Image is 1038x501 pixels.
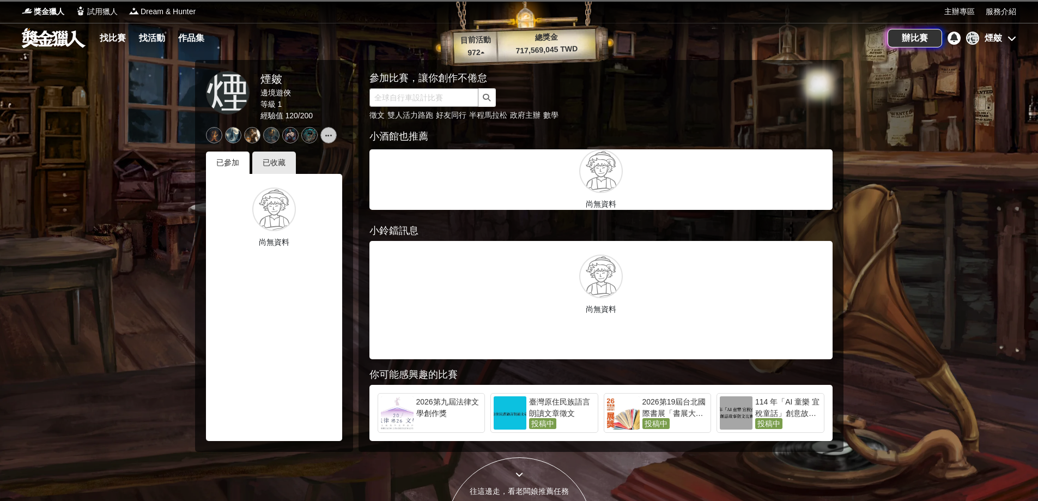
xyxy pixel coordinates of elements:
a: 主辦專區 [944,6,975,17]
div: 邊境遊俠 [260,87,313,99]
input: 全球自行車設計比賽 [369,88,478,107]
div: 已收藏 [252,152,296,174]
div: 臺灣原住民族語言朗讀文章徵文 [529,396,595,418]
span: 120 / 200 [285,111,313,120]
span: 試用獵人 [87,6,118,17]
a: 雙人活力路跑 [387,111,433,119]
a: 找活動 [135,31,169,46]
span: 投稿中 [755,418,782,429]
a: 服務介紹 [986,6,1016,17]
a: LogoDream & Hunter [129,6,196,17]
div: 煙皴 [260,71,313,87]
a: 好友同行 [436,111,466,119]
div: 煙 [966,32,979,45]
a: 辦比賽 [888,29,942,47]
p: 717,569,045 TWD [497,43,596,57]
span: 投稿中 [529,418,556,429]
span: 投稿中 [642,418,670,429]
a: 徵文 [369,111,385,119]
span: 等級 [260,100,276,108]
a: 半程馬拉松 [469,111,507,119]
a: 找比賽 [95,31,130,46]
div: 小鈴鐺訊息 [369,224,833,238]
p: 972 ▴ [454,46,498,59]
a: 2026第九屆法律文學創作獎 [378,393,485,433]
div: 你可能感興趣的比賽 [369,367,833,382]
a: Logo獎金獵人 [22,6,64,17]
p: 尚無資料 [378,304,824,315]
a: 2026第19屆台北國際書展「書展大獎」投稿中 [604,393,712,433]
div: 2026第19屆台北國際書展「書展大獎」 [642,396,708,418]
p: 總獎金 [497,30,596,45]
p: 尚無資料 [214,237,334,248]
div: 小酒館也推薦 [369,129,833,144]
img: Logo [22,5,33,16]
div: 已參加 [206,152,250,174]
div: 煙皴 [985,32,1002,45]
div: 114 年「AI 童樂 宜稅童話」創意故事徵文比賽 [755,396,821,418]
a: 煙 [206,71,250,114]
p: 尚無資料 [369,198,833,210]
span: 經驗值 [260,111,283,120]
div: 往這邊走，看老闆娘推薦任務 [446,486,592,497]
span: Dream & Hunter [141,6,196,17]
span: 獎金獵人 [34,6,64,17]
img: Logo [75,5,86,16]
div: 2026第九屆法律文學創作獎 [416,396,482,418]
span: 1 [277,100,282,108]
a: 臺灣原住民族語言朗讀文章徵文投稿中 [490,393,598,433]
a: 114 年「AI 童樂 宜稅童話」創意故事徵文比賽投稿中 [717,393,824,433]
p: 目前活動 [453,34,497,47]
div: 參加比賽，讓你創作不倦怠 [369,71,794,86]
a: 數學 [543,111,559,119]
a: Logo試用獵人 [75,6,118,17]
a: 作品集 [174,31,209,46]
a: 政府主辦 [510,111,541,119]
img: Logo [129,5,139,16]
